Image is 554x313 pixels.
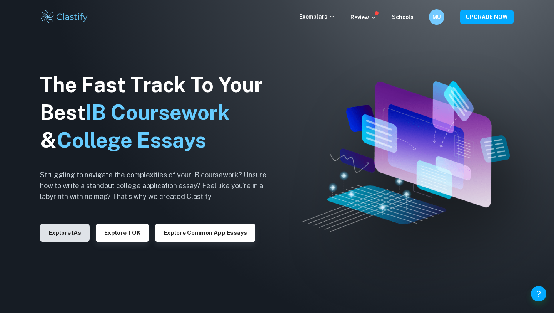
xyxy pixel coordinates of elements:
button: UPGRADE NOW [460,10,514,24]
a: Schools [392,14,414,20]
button: MU [429,9,444,25]
span: College Essays [57,128,206,152]
p: Exemplars [299,12,335,21]
a: Explore IAs [40,229,90,236]
p: Review [350,13,377,22]
a: Explore TOK [96,229,149,236]
img: Clastify logo [40,9,89,25]
button: Explore IAs [40,224,90,242]
h6: MU [432,13,441,21]
button: Explore Common App essays [155,224,255,242]
h6: Struggling to navigate the complexities of your IB coursework? Unsure how to write a standout col... [40,170,279,202]
button: Help and Feedback [531,286,546,301]
a: Explore Common App essays [155,229,255,236]
h1: The Fast Track To Your Best & [40,71,279,154]
img: Clastify hero [302,81,510,232]
span: IB Coursework [86,100,230,125]
button: Explore TOK [96,224,149,242]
